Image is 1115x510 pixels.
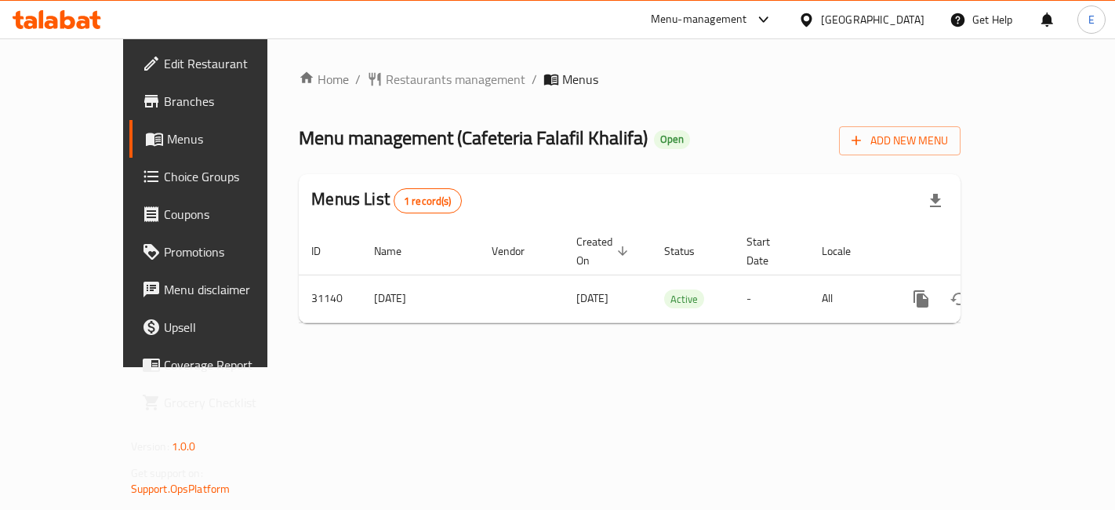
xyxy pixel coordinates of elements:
span: Edit Restaurant [164,54,296,73]
td: - [734,275,809,322]
td: All [809,275,890,322]
span: Start Date [746,232,790,270]
span: Restaurants management [386,70,525,89]
button: Add New Menu [839,126,961,155]
a: Restaurants management [367,70,525,89]
div: Total records count [394,188,462,213]
span: Created On [576,232,633,270]
table: enhanced table [299,228,1066,323]
span: Coupons [164,205,296,224]
a: Edit Restaurant [129,45,309,82]
div: Menu-management [651,10,747,29]
span: Menu disclaimer [164,280,296,299]
span: Status [664,242,715,260]
li: / [355,70,361,89]
span: Locale [822,242,871,260]
span: Vendor [492,242,545,260]
span: Choice Groups [164,167,296,186]
a: Menu disclaimer [129,271,309,308]
nav: breadcrumb [299,70,961,89]
span: Version: [131,436,169,457]
span: Get support on: [131,463,203,483]
h2: Menus List [311,188,461,213]
td: [DATE] [361,275,479,322]
a: Choice Groups [129,158,309,195]
span: Upsell [164,318,296,337]
span: Promotions [164,242,296,261]
span: Active [664,290,704,308]
a: Home [299,70,349,89]
span: Menus [562,70,598,89]
span: [DATE] [576,288,608,308]
button: Change Status [940,280,978,318]
span: Name [374,242,422,260]
a: Menus [129,120,309,158]
li: / [532,70,537,89]
a: Coverage Report [129,346,309,384]
div: Active [664,290,704,308]
span: Menus [167,129,296,148]
span: ID [311,242,341,260]
span: Coverage Report [164,355,296,374]
span: E [1088,11,1095,28]
a: Grocery Checklist [129,384,309,421]
span: Add New Menu [852,131,948,151]
a: Support.OpsPlatform [131,479,231,499]
span: Branches [164,92,296,111]
td: 31140 [299,275,361,322]
div: Open [654,130,690,149]
a: Promotions [129,233,309,271]
a: Coupons [129,195,309,233]
span: 1 record(s) [394,194,461,209]
span: 1.0.0 [172,436,196,457]
span: Menu management ( Cafeteria Falafil Khalifa ) [299,120,648,155]
span: Grocery Checklist [164,393,296,412]
th: Actions [890,228,1066,275]
span: Open [654,133,690,146]
button: more [903,280,940,318]
a: Branches [129,82,309,120]
div: [GEOGRAPHIC_DATA] [821,11,924,28]
a: Upsell [129,308,309,346]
